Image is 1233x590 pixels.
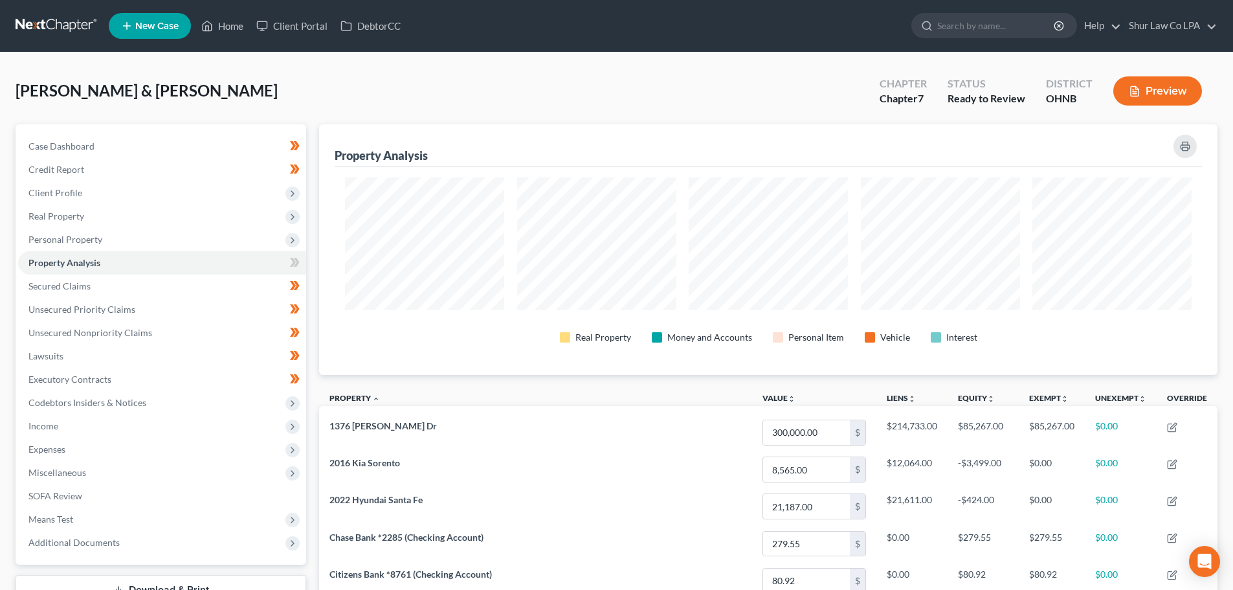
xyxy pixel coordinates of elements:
td: -$424.00 [948,488,1019,525]
div: Property Analysis [335,148,428,163]
span: Executory Contracts [28,374,111,385]
span: Expenses [28,444,65,455]
span: [PERSON_NAME] & [PERSON_NAME] [16,81,278,100]
input: 0.00 [763,420,850,445]
div: Vehicle [880,331,910,344]
span: 7 [918,92,924,104]
div: Chapter [880,76,927,91]
span: Secured Claims [28,280,91,291]
div: Status [948,76,1025,91]
span: 2016 Kia Sorento [329,457,400,468]
span: Property Analysis [28,257,100,268]
div: Open Intercom Messenger [1189,546,1220,577]
a: Executory Contracts [18,368,306,391]
a: Valueunfold_more [762,393,795,403]
span: Unsecured Nonpriority Claims [28,327,152,338]
a: Exemptunfold_more [1029,393,1069,403]
span: New Case [135,21,179,31]
span: Chase Bank *2285 (Checking Account) [329,532,483,543]
a: DebtorCC [334,14,407,38]
i: unfold_more [987,395,995,403]
input: 0.00 [763,494,850,519]
th: Override [1157,385,1217,414]
td: $0.00 [1019,488,1085,525]
div: Ready to Review [948,91,1025,106]
div: $ [850,457,865,482]
td: $21,611.00 [876,488,948,525]
span: Income [28,420,58,431]
a: Case Dashboard [18,135,306,158]
a: Property Analysis [18,251,306,275]
div: $ [850,532,865,556]
td: $279.55 [948,525,1019,562]
a: Unexemptunfold_more [1095,393,1146,403]
span: Personal Property [28,234,102,245]
td: $214,733.00 [876,414,948,451]
td: $0.00 [1085,488,1157,525]
a: Lawsuits [18,345,306,368]
span: Client Profile [28,187,82,198]
td: $12,064.00 [876,451,948,488]
td: $279.55 [1019,525,1085,562]
a: Equityunfold_more [958,393,995,403]
div: $ [850,420,865,445]
a: Shur Law Co LPA [1122,14,1217,38]
td: $0.00 [1085,525,1157,562]
a: Property expand_less [329,393,380,403]
input: 0.00 [763,532,850,556]
span: Unsecured Priority Claims [28,304,135,315]
a: Client Portal [250,14,334,38]
i: unfold_more [1061,395,1069,403]
a: Unsecured Priority Claims [18,298,306,321]
i: unfold_more [908,395,916,403]
a: Home [195,14,250,38]
span: Case Dashboard [28,141,94,152]
span: 2022 Hyundai Santa Fe [329,494,423,505]
a: SOFA Review [18,484,306,508]
div: $ [850,494,865,519]
i: expand_less [372,395,380,403]
td: $0.00 [876,525,948,562]
button: Preview [1113,76,1202,106]
span: Real Property [28,210,84,221]
a: Secured Claims [18,275,306,298]
a: Credit Report [18,158,306,181]
td: $0.00 [1085,414,1157,451]
td: $85,267.00 [1019,414,1085,451]
span: Lawsuits [28,350,63,361]
div: Chapter [880,91,927,106]
span: Means Test [28,514,73,525]
span: Citizens Bank *8761 (Checking Account) [329,569,492,580]
input: Search by name... [937,14,1056,38]
span: SOFA Review [28,490,82,501]
div: OHNB [1046,91,1093,106]
a: Help [1078,14,1121,38]
a: Liensunfold_more [887,393,916,403]
i: unfold_more [1139,395,1146,403]
div: Personal Item [788,331,844,344]
div: Money and Accounts [667,331,752,344]
td: -$3,499.00 [948,451,1019,488]
a: Unsecured Nonpriority Claims [18,321,306,345]
input: 0.00 [763,457,850,482]
td: $0.00 [1019,451,1085,488]
i: unfold_more [788,395,795,403]
div: Real Property [575,331,631,344]
span: Credit Report [28,164,84,175]
td: $85,267.00 [948,414,1019,451]
span: Additional Documents [28,537,120,548]
div: District [1046,76,1093,91]
div: Interest [946,331,977,344]
td: $0.00 [1085,451,1157,488]
span: 1376 [PERSON_NAME] Dr [329,420,437,431]
span: Codebtors Insiders & Notices [28,397,146,408]
span: Miscellaneous [28,467,86,478]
